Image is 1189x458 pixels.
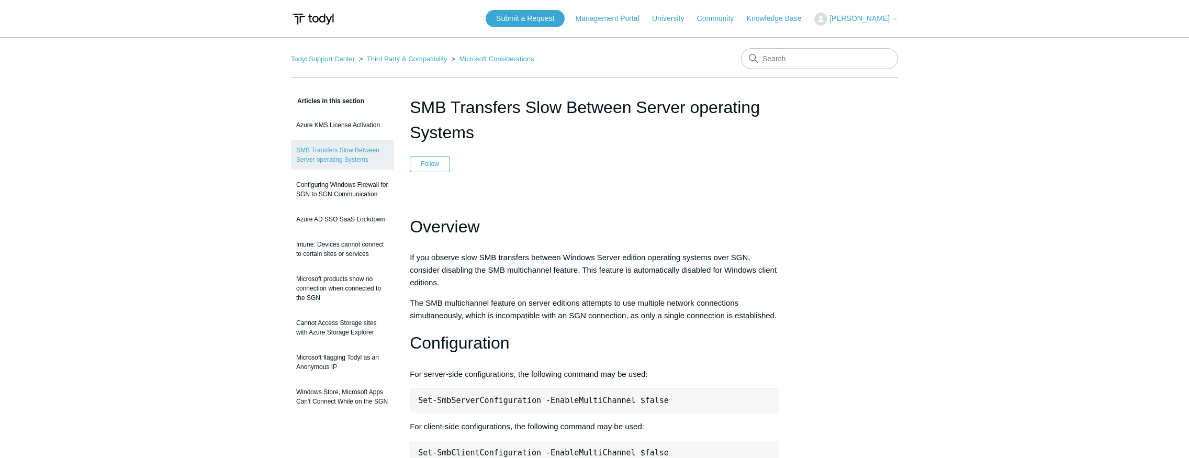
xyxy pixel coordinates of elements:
a: Windows Store, Microsoft Apps Can't Connect While on the SGN [291,382,394,411]
h1: Configuration [410,330,779,356]
a: Microsoft flagging Todyl as an Anonymous IP [291,348,394,377]
input: Search [741,48,898,69]
a: Cannot Access Storage sites with Azure Storage Explorer [291,313,394,342]
h1: SMB Transfers Slow Between Server operating Systems [410,95,779,145]
li: Todyl Support Center [291,55,357,63]
h1: Overview [410,214,779,240]
a: Microsoft Considerations [459,55,534,63]
button: Follow Article [410,156,450,172]
span: [PERSON_NAME] [829,14,890,23]
a: Third Party & Compatibility [367,55,447,63]
button: [PERSON_NAME] [814,13,898,26]
p: For server-side configurations, the following command may be used: [410,368,779,381]
a: Intune: Devices cannot connect to certain sites or services [291,234,394,264]
span: Articles in this section [291,97,364,105]
a: Microsoft products show no connection when connected to the SGN [291,269,394,308]
a: Azure AD SSO SaaS Lockdown [291,209,394,229]
pre: Set-SmbServerConfiguration -EnableMultiChannel $false [410,388,779,412]
p: For client-side configurations, the following command may be used: [410,420,779,433]
li: Microsoft Considerations [449,55,534,63]
img: Todyl Support Center Help Center home page [291,9,335,29]
a: Configuring Windows Firewall for SGN to SGN Communication [291,175,394,204]
p: The SMB multichannel feature on server editions attempts to use multiple network connections simu... [410,297,779,322]
a: Azure KMS License Activation [291,115,394,135]
p: If you observe slow SMB transfers between Windows Server edition operating systems over SGN, cons... [410,251,779,289]
a: University [652,13,694,24]
a: Submit a Request [486,10,565,27]
a: Todyl Support Center [291,55,355,63]
a: Management Portal [576,13,650,24]
a: Community [697,13,745,24]
a: Knowledge Base [747,13,812,24]
li: Third Party & Compatibility [357,55,450,63]
a: SMB Transfers Slow Between Server operating Systems [291,140,394,170]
